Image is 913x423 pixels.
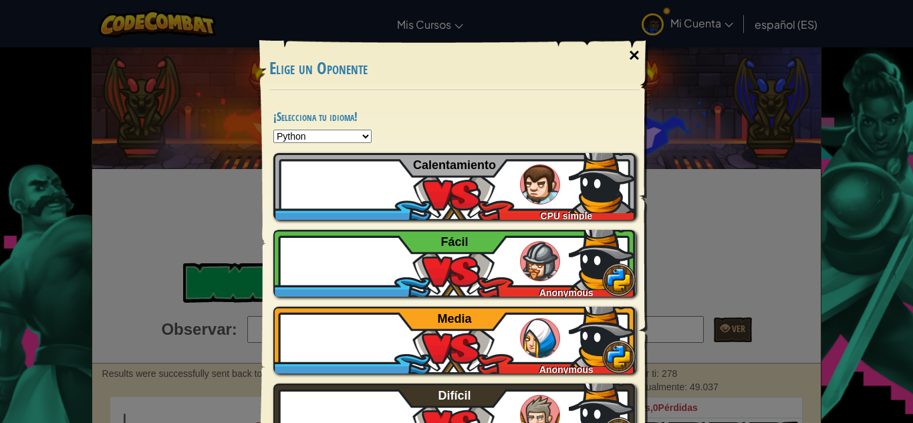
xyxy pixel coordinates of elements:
[273,153,636,220] a: CPU simple
[520,164,560,204] img: humans_ladder_tutorial.png
[441,235,469,249] span: Fácil
[273,110,636,123] h4: ¡Selecciona tu idioma!
[540,210,592,221] span: CPU simple
[539,287,594,298] span: Anonymous
[569,300,636,367] img: nDYb08qVjAAAAAAASUVORK5CYII=
[569,223,636,290] img: nDYb08qVjAAAAAAASUVORK5CYII=
[413,158,496,172] span: Calentamiento
[273,307,636,374] a: Anonymous
[539,364,594,375] span: Anonymous
[438,312,472,325] span: Media
[619,36,650,75] div: ×
[520,318,560,358] img: humans_ladder_medium.png
[269,59,640,78] h3: Elige un Oponente
[520,241,560,281] img: humans_ladder_easy.png
[438,389,471,402] span: Difícil
[569,146,636,213] img: nDYb08qVjAAAAAAASUVORK5CYII=
[273,230,636,297] a: Anonymous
